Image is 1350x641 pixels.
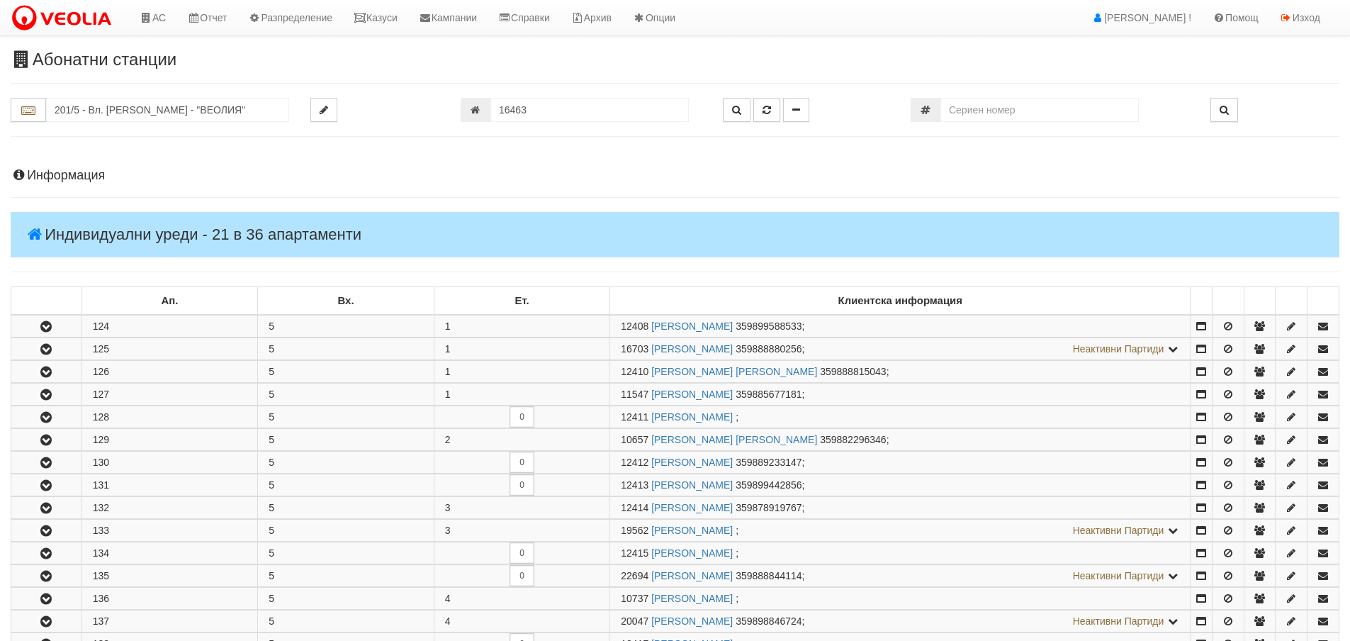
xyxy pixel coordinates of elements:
[81,429,258,451] td: 129
[621,411,648,423] span: Партида №
[1307,287,1339,316] td: : No sort applied, sorting is disabled
[736,320,801,332] span: 359899588533
[610,287,1191,316] td: Клиентска информация: No sort applied, sorting is disabled
[621,457,648,468] span: Партида №
[736,457,801,468] span: 359889233147
[445,343,451,355] span: 1
[445,320,451,332] span: 1
[445,366,451,377] span: 1
[621,366,648,377] span: Партида №
[81,315,258,338] td: 124
[81,565,258,587] td: 135
[1073,615,1164,627] span: Неактивни Партиди
[258,287,434,316] td: Вх.: No sort applied, sorting is disabled
[258,361,434,383] td: 5
[838,295,962,306] b: Клиентска информация
[736,343,801,355] span: 359888880256
[736,502,801,513] span: 359878919767
[81,287,258,316] td: Ап.: No sort applied, sorting is disabled
[651,457,733,468] a: [PERSON_NAME]
[610,474,1191,496] td: ;
[820,366,886,377] span: 359888815043
[610,384,1191,406] td: ;
[445,593,451,604] span: 4
[820,434,886,445] span: 359882296346
[1191,287,1213,316] td: : No sort applied, sorting is disabled
[610,588,1191,610] td: ;
[651,570,733,581] a: [PERSON_NAME]
[940,98,1139,122] input: Сериен номер
[445,389,451,400] span: 1
[81,520,258,542] td: 133
[610,565,1191,587] td: ;
[445,502,451,513] span: 3
[621,525,648,536] span: Партида №
[651,502,733,513] a: [PERSON_NAME]
[610,452,1191,474] td: ;
[621,479,648,491] span: Партида №
[621,320,648,332] span: Партида №
[621,615,648,627] span: Партида №
[610,338,1191,360] td: ;
[81,338,258,360] td: 125
[621,547,648,559] span: Партида №
[610,315,1191,338] td: ;
[81,611,258,632] td: 137
[258,429,434,451] td: 5
[445,615,451,627] span: 4
[445,525,451,536] span: 3
[81,497,258,519] td: 132
[1212,287,1244,316] td: : No sort applied, sorting is disabled
[736,570,801,581] span: 359888844114
[81,474,258,496] td: 131
[81,361,258,383] td: 126
[621,389,648,400] span: Партида №
[258,565,434,587] td: 5
[11,169,1339,183] h4: Информация
[338,295,354,306] b: Вх.
[11,212,1339,257] h4: Индивидуални уреди - 21 в 36 апартаменти
[490,98,689,122] input: Партида №
[258,520,434,542] td: 5
[651,547,733,559] a: [PERSON_NAME]
[621,434,648,445] span: Партида №
[1276,287,1307,316] td: : No sort applied, sorting is disabled
[258,497,434,519] td: 5
[621,502,648,513] span: Партида №
[610,361,1191,383] td: ;
[258,452,434,474] td: 5
[1073,570,1164,581] span: Неактивни Партиди
[1244,287,1276,316] td: : No sort applied, sorting is disabled
[445,434,451,445] span: 2
[11,287,82,316] td: : No sort applied, sorting is disabled
[434,287,610,316] td: Ет.: No sort applied, sorting is disabled
[651,411,733,423] a: [PERSON_NAME]
[651,615,733,627] a: [PERSON_NAME]
[1073,343,1164,355] span: Неактивни Партиди
[258,315,434,338] td: 5
[258,474,434,496] td: 5
[610,611,1191,632] td: ;
[81,588,258,610] td: 136
[258,611,434,632] td: 5
[610,542,1191,564] td: ;
[258,338,434,360] td: 5
[258,588,434,610] td: 5
[621,343,648,355] span: Партида №
[621,570,648,581] span: Партида №
[162,295,179,306] b: Ап.
[610,497,1191,519] td: ;
[610,429,1191,451] td: ;
[515,295,529,306] b: Ет.
[651,320,733,332] a: [PERSON_NAME]
[81,542,258,564] td: 134
[81,406,258,428] td: 128
[11,50,1339,69] h3: Абонатни станции
[736,389,801,400] span: 359885677181
[651,343,733,355] a: [PERSON_NAME]
[651,434,817,445] a: [PERSON_NAME] [PERSON_NAME]
[651,479,733,491] a: [PERSON_NAME]
[81,384,258,406] td: 127
[258,542,434,564] td: 5
[81,452,258,474] td: 130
